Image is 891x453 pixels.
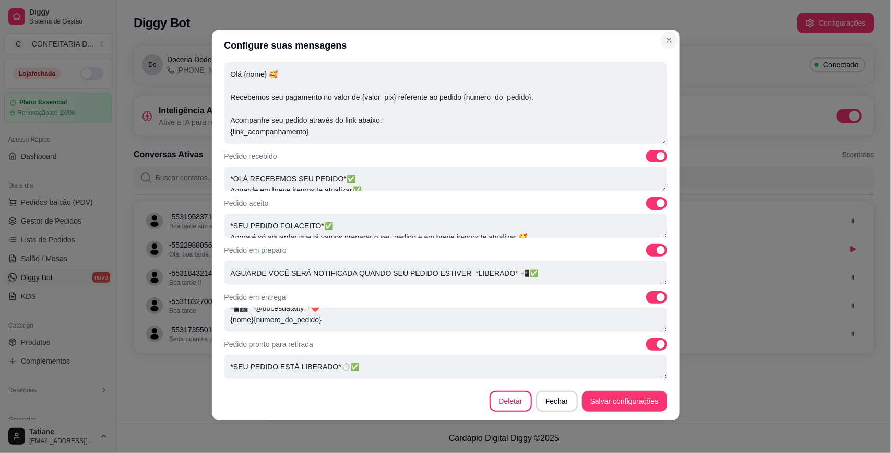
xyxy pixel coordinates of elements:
textarea: *SEU PEDIDO SAIU PARA ENTREGA*🛵📦 Fique atento a buzina, Caso precise o motoboy entrará em contato... [224,308,667,332]
button: Fechar [536,391,578,412]
button: Salvar configurações [582,391,667,412]
textarea: *OLÁ RECEBEMOS SEU PEDIDO*✅ Aguarde em breve iremos te atualizar✅ [224,167,667,191]
textarea: *ESTAMOS EMBALANDO SEU PEDIDO* 👨🏽‍🍳{numero_do_pedido} AGUARDE VOCÊ SERÁ NOTIFICADA QUANDO SEU PED... [224,261,667,285]
button: Deletar [490,391,532,412]
p: Pedido aceito [224,198,269,208]
header: Configure suas mensagens [212,30,680,61]
p: Pedido pronto para retirada [224,339,313,350]
p: Pedido em preparo [224,245,287,255]
p: Pedido recebido [224,151,277,161]
p: Pedido em entrega [224,292,286,303]
textarea: *SEU PEDIDO ESTÁ LIBERADO*⏱✅ *NOSSO ENDEREÇO*⬇📍 *[STREET_ADDRESS]* *MOTO ENTREGA*🛵📦 ou *VIR RETIR... [224,355,667,379]
textarea: *SEU PEDIDO FOI ACEITO*✅ Agora é só aguardar que já vamos preparar o seu pedido e em breve iremos... [224,214,667,238]
button: Close [661,32,678,49]
textarea: Olá {nome} 🥰 Recebemos seu pagamento no valor de {valor_pix} referente ao pedido {numero_do_pedid... [224,62,667,144]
